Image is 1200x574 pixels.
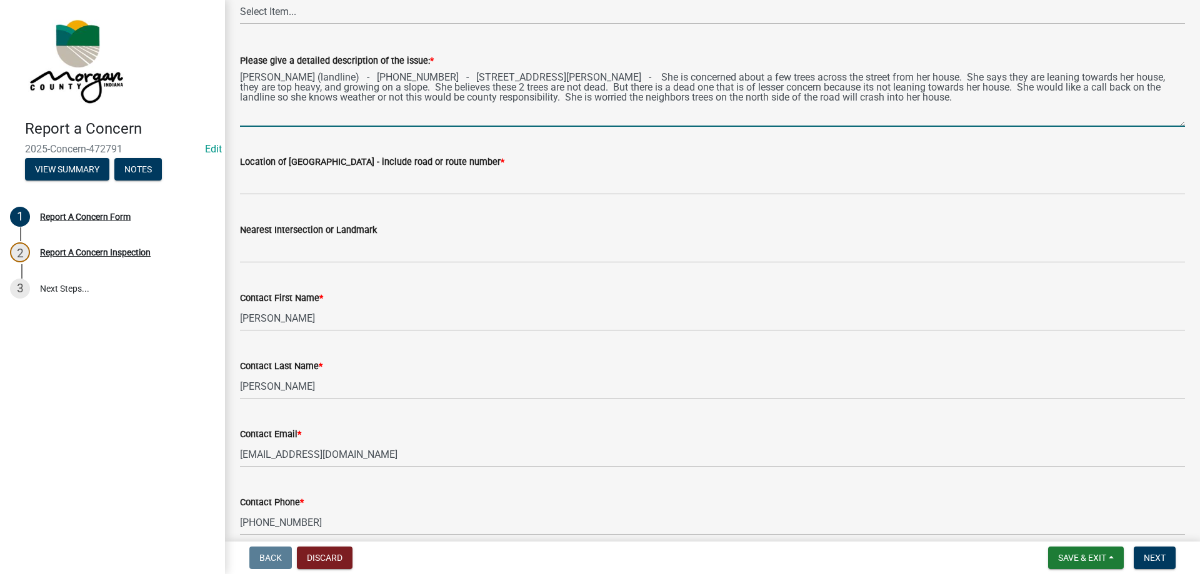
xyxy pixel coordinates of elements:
[205,143,222,155] a: Edit
[25,143,200,155] span: 2025-Concern-472791
[10,279,30,299] div: 3
[1048,547,1124,569] button: Save & Exit
[10,242,30,262] div: 2
[114,165,162,175] wm-modal-confirm: Notes
[40,212,131,221] div: Report A Concern Form
[1058,553,1106,563] span: Save & Exit
[297,547,352,569] button: Discard
[40,248,151,257] div: Report A Concern Inspection
[25,13,126,107] img: Morgan County, Indiana
[240,362,322,371] label: Contact Last Name
[25,120,215,138] h4: Report a Concern
[240,498,304,507] label: Contact Phone
[240,226,377,235] label: Nearest Intersection or Landmark
[240,158,504,167] label: Location of [GEOGRAPHIC_DATA] - include road or route number
[25,165,109,175] wm-modal-confirm: Summary
[240,57,434,66] label: Please give a detailed description of the issue:
[205,143,222,155] wm-modal-confirm: Edit Application Number
[240,430,301,439] label: Contact Email
[25,158,109,181] button: View Summary
[249,547,292,569] button: Back
[1134,547,1176,569] button: Next
[10,207,30,227] div: 1
[114,158,162,181] button: Notes
[1144,553,1166,563] span: Next
[240,294,323,303] label: Contact First Name
[259,553,282,563] span: Back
